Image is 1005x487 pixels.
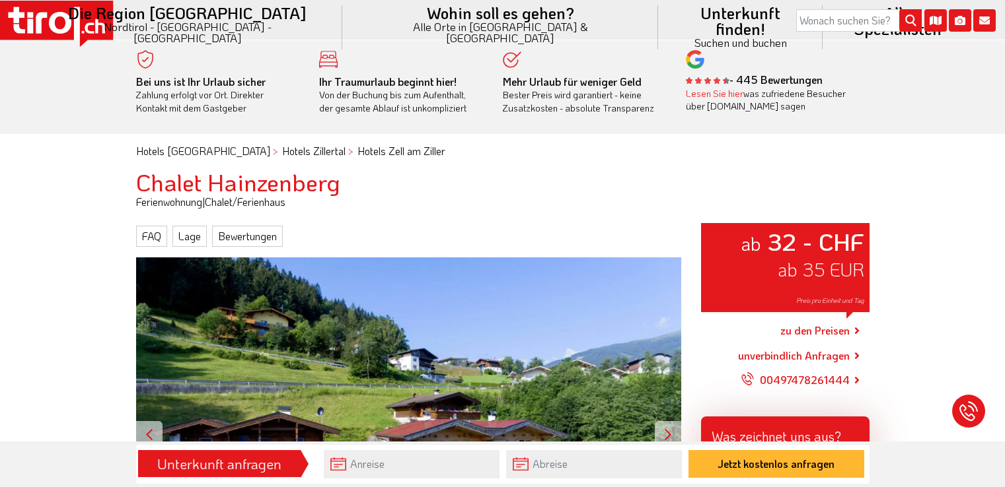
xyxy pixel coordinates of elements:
i: Kontakt [973,9,996,32]
button: Jetzt kostenlos anfragen [689,450,864,478]
small: Alle Orte in [GEOGRAPHIC_DATA] & [GEOGRAPHIC_DATA] [358,21,643,44]
a: 00497478261444 [741,364,850,397]
div: Von der Buchung bis zum Aufenthalt, der gesamte Ablauf ist unkompliziert [319,75,483,115]
a: Lage [172,226,207,247]
i: Karte öffnen [924,9,947,32]
a: FAQ [136,226,167,247]
div: Unterkunft anfragen [142,453,297,475]
b: Bei uns ist Ihr Urlaub sicher [136,75,266,88]
a: Hotels Zell am Ziller [357,144,445,158]
a: Bewertungen [212,226,283,247]
span: | [202,195,205,209]
a: unverbindlich Anfragen [738,348,850,364]
a: zu den Preisen [780,315,850,348]
div: was zufriedene Besucher über [DOMAIN_NAME] sagen [686,87,850,113]
small: Nordtirol - [GEOGRAPHIC_DATA] - [GEOGRAPHIC_DATA] [49,21,326,44]
b: Mehr Urlaub für weniger Geld [503,75,642,88]
small: ab [741,231,761,255]
small: Suchen und buchen [674,37,807,48]
a: Lesen Sie hier [686,87,743,100]
h1: Chalet Hainzenberg [136,169,870,195]
i: Fotogalerie [949,9,971,32]
div: Ferienwohnung Chalet/Ferienhaus [126,195,879,209]
a: Hotels [GEOGRAPHIC_DATA] [136,144,270,158]
div: Was zeichnet uns aus? [701,416,870,451]
b: Ihr Traumurlaub beginnt hier! [319,75,457,88]
span: ab 35 EUR [778,257,864,281]
div: Bester Preis wird garantiert - keine Zusatzkosten - absolute Transparenz [503,75,667,115]
b: - 445 Bewertungen [686,73,823,86]
strong: 32 - CHF [767,226,864,257]
input: Abreise [506,450,682,478]
div: Zahlung erfolgt vor Ort. Direkter Kontakt mit dem Gastgeber [136,75,300,115]
a: Hotels Zillertal [282,144,346,158]
input: Wonach suchen Sie? [796,9,922,32]
input: Anreise [324,450,500,478]
span: Preis pro Einheit und Tag [796,296,864,305]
